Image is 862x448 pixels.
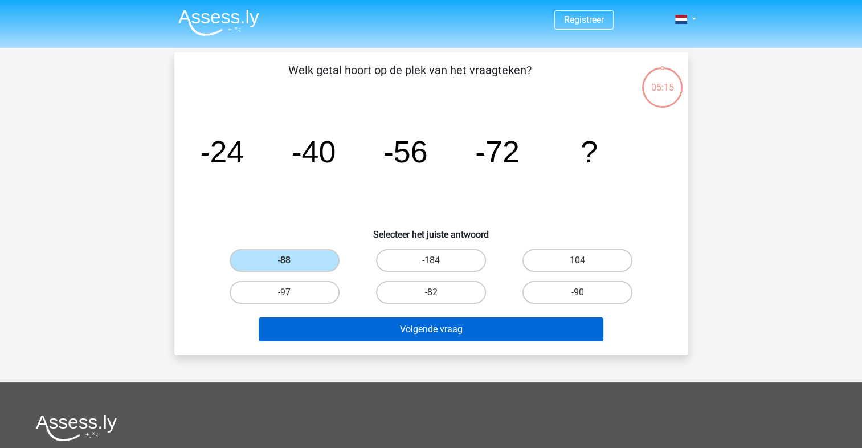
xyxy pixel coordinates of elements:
div: 05:15 [641,66,684,95]
tspan: -24 [199,135,244,169]
button: Volgende vraag [259,317,603,341]
h6: Selecteer het juiste antwoord [193,220,670,240]
label: -97 [230,281,340,304]
p: Welk getal hoort op de plek van het vraagteken? [193,62,627,96]
label: 104 [522,249,632,272]
img: Assessly [178,9,259,36]
label: -90 [522,281,632,304]
tspan: -56 [383,135,427,169]
a: Registreer [564,14,604,25]
tspan: ? [581,135,598,169]
tspan: -72 [475,135,520,169]
label: -184 [376,249,486,272]
label: -82 [376,281,486,304]
img: Assessly logo [36,414,117,441]
label: -88 [230,249,340,272]
tspan: -40 [291,135,336,169]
